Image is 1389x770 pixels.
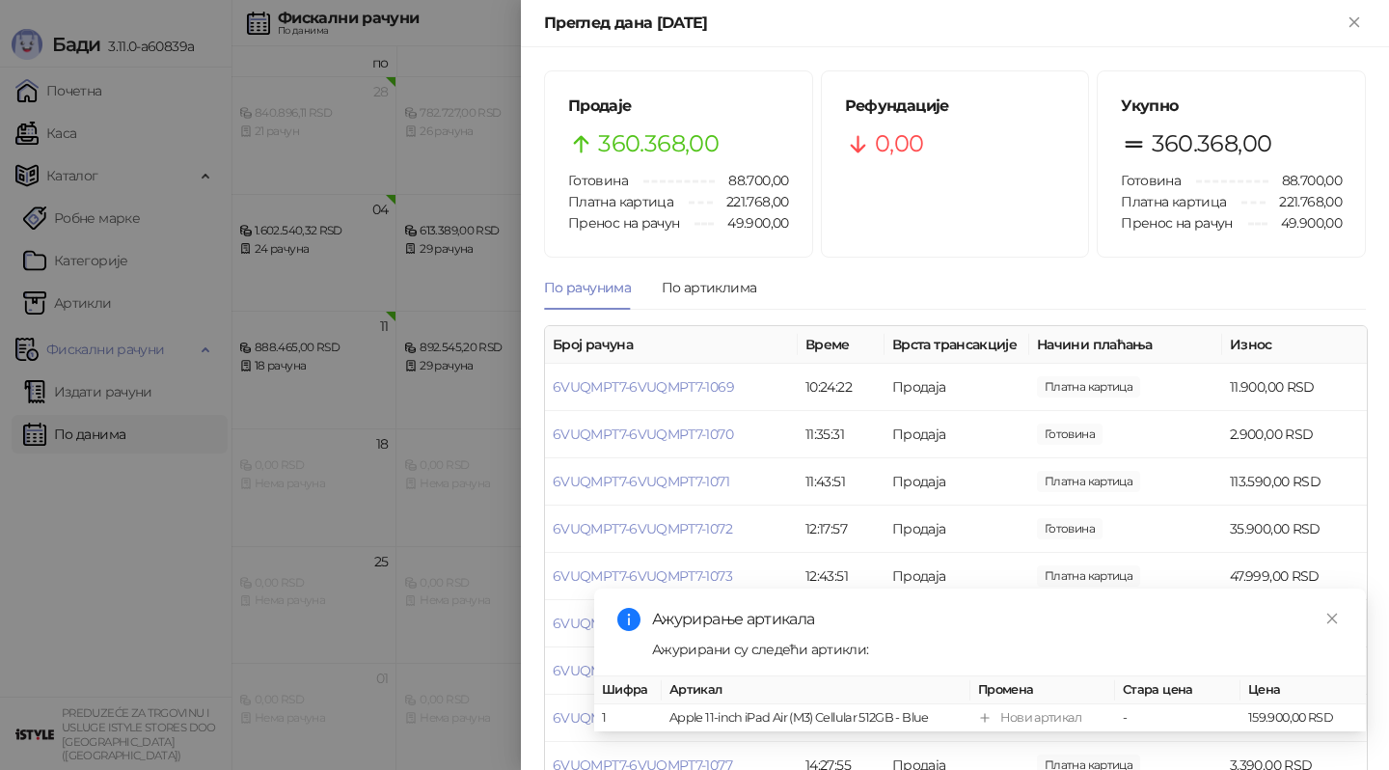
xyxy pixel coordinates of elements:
span: 113.590,00 [1037,471,1140,492]
a: 6VUQMPT7-6VUQMPT7-1069 [553,378,734,396]
div: По артиклима [662,277,756,298]
td: 47.999,00 RSD [1222,553,1367,600]
td: 12:17:57 [798,506,885,553]
td: 2.900,00 RSD [1222,411,1367,458]
th: Број рачуна [545,326,798,364]
span: Платна картица [568,193,673,210]
h5: Рефундације [845,95,1066,118]
div: Нови артикал [1000,708,1081,728]
h5: Продаје [568,95,789,118]
td: 1 [594,704,662,732]
div: Ажурирање артикала [652,608,1343,631]
span: 221.768,00 [1266,191,1342,212]
th: Цена [1240,676,1366,704]
span: 88.700,00 [1268,170,1342,191]
th: Стара цена [1115,676,1240,704]
td: Apple 11-inch iPad Air (M3) Cellular 512GB - Blue [662,704,970,732]
a: Close [1321,608,1343,629]
span: 47.999,00 [1037,565,1140,587]
span: Пренос на рачун [568,214,679,232]
button: Close [1343,12,1366,35]
td: 35.900,00 RSD [1222,506,1367,553]
div: По рачунима [544,277,631,298]
th: Артикал [662,676,970,704]
span: close [1325,612,1339,625]
th: Промена [970,676,1115,704]
td: Продаја [885,411,1029,458]
span: Готовина [1121,172,1181,189]
a: 6VUQMPT7-6VUQMPT7-1074 [553,615,732,632]
span: info-circle [617,608,640,631]
td: Продаја [885,553,1029,600]
td: Продаја [885,364,1029,411]
a: 6VUQMPT7-6VUQMPT7-1073 [553,567,732,585]
th: Износ [1222,326,1367,364]
a: 6VUQMPT7-6VUQMPT7-1071 [553,473,729,490]
span: 360.368,00 [1152,125,1272,162]
td: 159.900,00 RSD [1240,704,1366,732]
span: Пренос на рачун [1121,214,1232,232]
span: 11.900,00 [1037,376,1140,398]
a: 6VUQMPT7-6VUQMPT7-1070 [553,426,733,443]
td: Продаја [885,458,1029,506]
td: Продаја [885,506,1029,553]
td: 11.900,00 RSD [1222,364,1367,411]
td: 11:35:31 [798,411,885,458]
span: 49.900,00 [1267,212,1342,234]
div: Преглед дана [DATE] [544,12,1343,35]
span: 221.768,00 [713,191,789,212]
th: Врста трансакције [885,326,1029,364]
span: 360.368,00 [598,125,719,162]
th: Начини плаћања [1029,326,1222,364]
span: Готовина [568,172,628,189]
td: - [1115,704,1240,732]
td: 113.590,00 RSD [1222,458,1367,506]
th: Шифра [594,676,662,704]
a: 6VUQMPT7-6VUQMPT7-1076 [553,709,733,727]
span: 35.900,00 [1037,518,1103,539]
td: 11:43:51 [798,458,885,506]
td: 12:43:51 [798,553,885,600]
a: 6VUQMPT7-6VUQMPT7-1075 [553,662,732,679]
span: Платна картица [1121,193,1226,210]
th: Време [798,326,885,364]
a: 6VUQMPT7-6VUQMPT7-1072 [553,520,732,537]
span: 88.700,00 [715,170,788,191]
h5: Укупно [1121,95,1342,118]
div: Ажурирани су следећи артикли: [652,639,1343,660]
span: 2.900,00 [1037,424,1103,445]
td: 10:24:22 [798,364,885,411]
span: 49.900,00 [714,212,788,234]
span: 0,00 [875,125,923,162]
